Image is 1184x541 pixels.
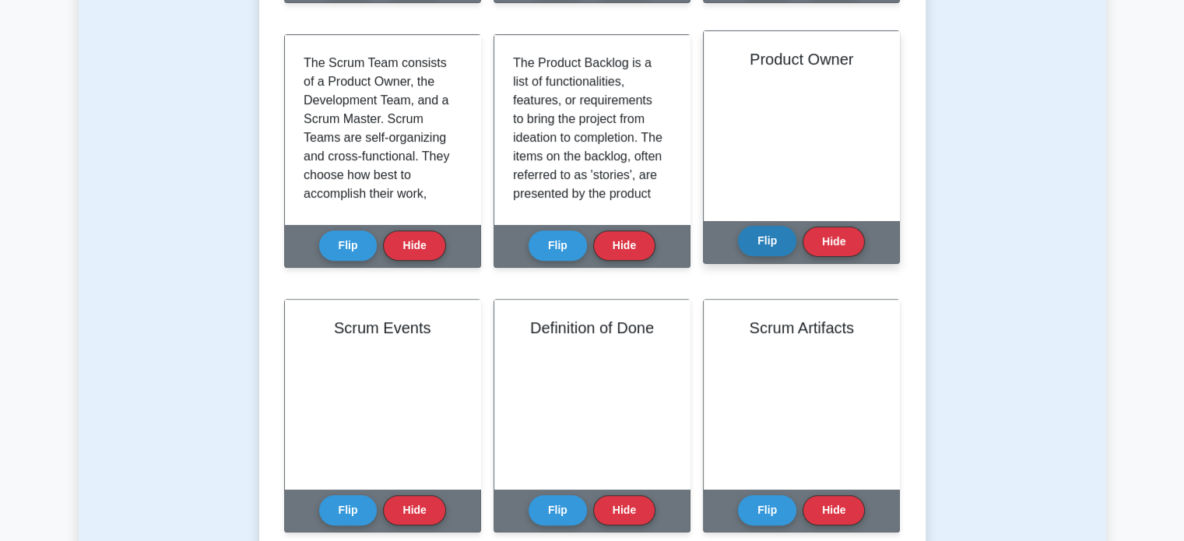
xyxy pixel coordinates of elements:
button: Hide [803,495,865,525]
h2: Scrum Artifacts [722,318,880,337]
button: Hide [383,230,445,261]
button: Flip [738,226,796,256]
button: Flip [738,495,796,525]
h2: Scrum Events [304,318,462,337]
button: Flip [529,495,587,525]
button: Flip [319,495,378,525]
button: Hide [383,495,445,525]
h2: Definition of Done [513,318,671,337]
button: Hide [593,230,655,261]
p: The Product Backlog is a list of functionalities, features, or requirements to bring the project ... [513,54,665,409]
button: Flip [529,230,587,261]
button: Hide [593,495,655,525]
h2: Product Owner [722,50,880,69]
button: Hide [803,227,865,257]
p: The Scrum Team consists of a Product Owner, the Development Team, and a Scrum Master. Scrum Teams... [304,54,455,390]
button: Flip [319,230,378,261]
